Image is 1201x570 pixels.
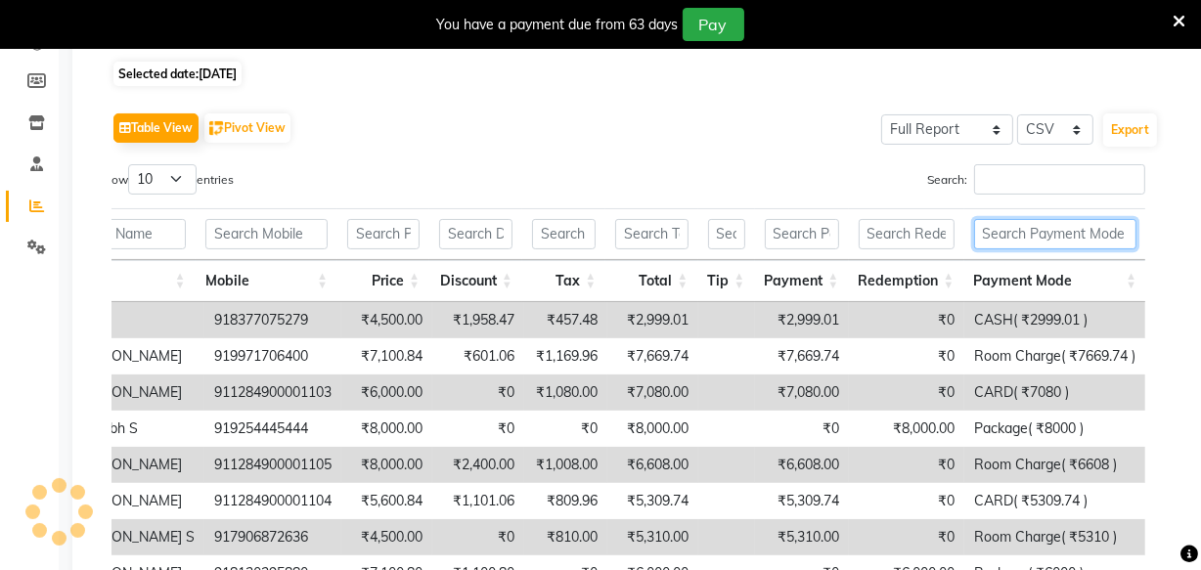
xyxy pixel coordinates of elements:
[974,164,1145,195] input: Search:
[964,302,1145,338] td: CASH( ₹2999.01 )
[128,164,197,195] select: Showentries
[63,302,204,338] td: Arjun
[113,62,242,86] span: Selected date:
[98,164,234,195] label: Show entries
[964,483,1145,519] td: CARD( ₹5309.74 )
[63,483,204,519] td: [PERSON_NAME]
[63,338,204,374] td: [PERSON_NAME]
[341,483,432,519] td: ₹5,600.84
[849,411,964,447] td: ₹8,000.00
[437,15,679,35] div: You have a payment due from 63 days
[755,374,849,411] td: ₹7,080.00
[341,447,432,483] td: ₹8,000.00
[964,260,1147,302] th: Payment Mode: activate to sort column ascending
[607,338,698,374] td: ₹7,669.74
[204,338,341,374] td: 919971706400
[524,447,607,483] td: ₹1,008.00
[755,519,849,555] td: ₹5,310.00
[439,219,512,249] input: Search Discount
[964,519,1145,555] td: Room Charge( ₹5310 )
[607,302,698,338] td: ₹2,999.01
[196,260,337,302] th: Mobile: activate to sort column ascending
[755,338,849,374] td: ₹7,669.74
[341,374,432,411] td: ₹6,000.00
[927,164,1145,195] label: Search:
[341,302,432,338] td: ₹4,500.00
[59,219,186,249] input: Search Name
[849,447,964,483] td: ₹0
[698,260,755,302] th: Tip: activate to sort column ascending
[532,219,597,249] input: Search Tax
[432,447,524,483] td: ₹2,400.00
[337,260,429,302] th: Price: activate to sort column ascending
[341,519,432,555] td: ₹4,500.00
[63,374,204,411] td: [PERSON_NAME]
[432,411,524,447] td: ₹0
[204,113,290,143] button: Pivot View
[113,113,199,143] button: Table View
[849,519,964,555] td: ₹0
[204,483,341,519] td: 911284900001104
[849,483,964,519] td: ₹0
[755,411,849,447] td: ₹0
[524,374,607,411] td: ₹1,080.00
[849,302,964,338] td: ₹0
[605,260,697,302] th: Total: activate to sort column ascending
[964,374,1145,411] td: CARD( ₹7080 )
[432,519,524,555] td: ₹0
[432,483,524,519] td: ₹1,101.06
[204,519,341,555] td: 917906872636
[607,374,698,411] td: ₹7,080.00
[63,519,204,555] td: [PERSON_NAME] S
[432,374,524,411] td: ₹0
[849,260,964,302] th: Redemption: activate to sort column ascending
[615,219,688,249] input: Search Total
[964,338,1145,374] td: Room Charge( ₹7669.74 )
[849,374,964,411] td: ₹0
[964,447,1145,483] td: Room Charge( ₹6608 )
[429,260,522,302] th: Discount: activate to sort column ascending
[755,483,849,519] td: ₹5,309.74
[432,302,524,338] td: ₹1,958.47
[524,411,607,447] td: ₹0
[205,219,328,249] input: Search Mobile
[755,447,849,483] td: ₹6,608.00
[859,219,955,249] input: Search Redemption
[199,66,237,81] span: [DATE]
[522,260,606,302] th: Tax: activate to sort column ascending
[49,260,196,302] th: Name: activate to sort column ascending
[607,519,698,555] td: ₹5,310.00
[524,483,607,519] td: ₹809.96
[708,219,745,249] input: Search Tip
[341,338,432,374] td: ₹7,100.84
[204,411,341,447] td: 919254445444
[204,374,341,411] td: 911284900001103
[341,411,432,447] td: ₹8,000.00
[765,219,839,249] input: Search Payment
[347,219,420,249] input: Search Price
[755,302,849,338] td: ₹2,999.01
[849,338,964,374] td: ₹0
[209,121,224,136] img: pivot.png
[1103,113,1157,147] button: Export
[63,447,204,483] td: [PERSON_NAME]
[607,447,698,483] td: ₹6,608.00
[524,338,607,374] td: ₹1,169.96
[524,519,607,555] td: ₹810.00
[964,411,1145,447] td: Package( ₹8000 )
[755,260,849,302] th: Payment: activate to sort column ascending
[204,302,341,338] td: 918377075279
[974,219,1137,249] input: Search Payment Mode
[683,8,744,41] button: Pay
[63,411,204,447] td: Saurabh S
[204,447,341,483] td: 911284900001105
[607,483,698,519] td: ₹5,309.74
[607,411,698,447] td: ₹8,000.00
[524,302,607,338] td: ₹457.48
[432,338,524,374] td: ₹601.06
